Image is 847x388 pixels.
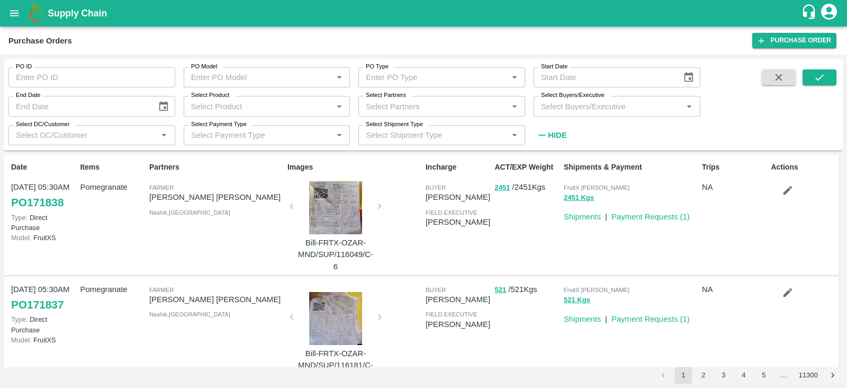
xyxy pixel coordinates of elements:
div: account of current user [819,2,839,24]
label: Select Shipment Type [366,120,423,129]
p: Trips [702,162,767,173]
span: FruitX [PERSON_NAME] [564,287,629,293]
button: Go to page 11300 [796,367,821,384]
button: Go to page 3 [715,367,732,384]
a: Shipments [564,315,601,323]
p: Bill-FRTX-OZAR-MND/SUP/116049/C-6 [296,237,375,272]
p: [DATE] 05:30AM [11,181,76,193]
button: Hide [534,126,570,144]
label: End Date [16,91,40,100]
p: Incharge [426,162,490,173]
a: Shipments [564,213,601,221]
a: Supply Chain [48,6,801,21]
p: [PERSON_NAME] [PERSON_NAME] [149,191,283,203]
p: FruitXS [11,233,76,243]
span: buyer [426,184,446,191]
span: Model: [11,336,31,344]
a: Purchase Order [752,33,836,48]
label: Select Buyers/Executive [541,91,605,100]
button: Go to page 4 [735,367,752,384]
label: Select Product [191,91,229,100]
a: PO171837 [11,295,64,314]
p: NA [702,181,767,193]
p: [PERSON_NAME] [426,319,490,330]
p: Actions [771,162,835,173]
button: Open [508,100,521,113]
span: Farmer [149,287,174,293]
input: Select Product [187,99,330,113]
span: Nashik , [GEOGRAPHIC_DATA] [149,311,230,318]
b: Supply Chain [48,8,107,19]
nav: pagination navigation [653,367,843,384]
p: Shipments & Payment [564,162,698,173]
p: Bill-FRTX-OZAR-MND/SUP/116181/C-84 [296,348,375,383]
button: 521 [494,284,506,296]
button: 521 Kgs [564,294,590,306]
button: Open [332,100,346,113]
button: page 1 [675,367,692,384]
span: field executive [426,311,477,318]
label: Select Partners [366,91,406,100]
div: customer-support [801,4,819,23]
p: / 521 Kgs [494,284,559,296]
p: Direct Purchase [11,314,76,334]
span: FruitX [PERSON_NAME] [564,184,629,191]
input: Enter PO ID [8,67,175,87]
p: Partners [149,162,283,173]
button: Open [508,128,521,142]
p: Pomegranate [80,284,145,295]
p: NA [702,284,767,295]
p: ACT/EXP Weight [494,162,559,173]
button: Open [508,70,521,84]
p: Direct Purchase [11,213,76,233]
span: Nashik , [GEOGRAPHIC_DATA] [149,209,230,216]
input: End Date [8,96,149,116]
p: [PERSON_NAME] [PERSON_NAME] [149,294,283,305]
p: [DATE] 05:30AM [11,284,76,295]
button: Choose date [679,67,699,87]
span: Type: [11,214,28,222]
label: PO Type [366,63,389,71]
span: field executive [426,209,477,216]
button: Open [332,70,346,84]
img: logo [26,3,48,24]
input: Enter PO Model [187,70,330,84]
div: | [601,309,607,325]
p: FruitXS [11,335,76,345]
button: Open [682,100,696,113]
p: [PERSON_NAME] [426,191,490,203]
p: Pomegranate [80,181,145,193]
a: PO171838 [11,193,64,212]
div: Purchase Orders [8,34,72,48]
button: 2451 Kgs [564,192,594,204]
div: … [776,371,792,381]
div: | [601,207,607,223]
p: [PERSON_NAME] [426,294,490,305]
p: Items [80,162,145,173]
label: Select Payment Type [191,120,247,129]
button: Go to next page [824,367,841,384]
button: Open [332,128,346,142]
span: buyer [426,287,446,293]
input: Enter PO Type [362,70,504,84]
a: Payment Requests (1) [611,315,690,323]
label: Select DC/Customer [16,120,69,129]
label: PO Model [191,63,218,71]
input: Start Date [534,67,674,87]
p: / 2451 Kgs [494,181,559,193]
button: Go to page 2 [695,367,712,384]
p: Images [287,162,421,173]
button: Open [157,128,171,142]
span: Model: [11,234,31,242]
span: Type: [11,315,28,323]
button: 2451 [494,182,510,194]
button: Go to page 5 [755,367,772,384]
strong: Hide [548,131,566,139]
input: Select DC/Customer [12,128,155,142]
input: Select Shipment Type [362,128,491,142]
input: Select Partners [362,99,504,113]
p: [PERSON_NAME] [426,216,490,228]
label: Start Date [541,63,567,71]
input: Select Buyers/Executive [537,99,680,113]
p: Date [11,162,76,173]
